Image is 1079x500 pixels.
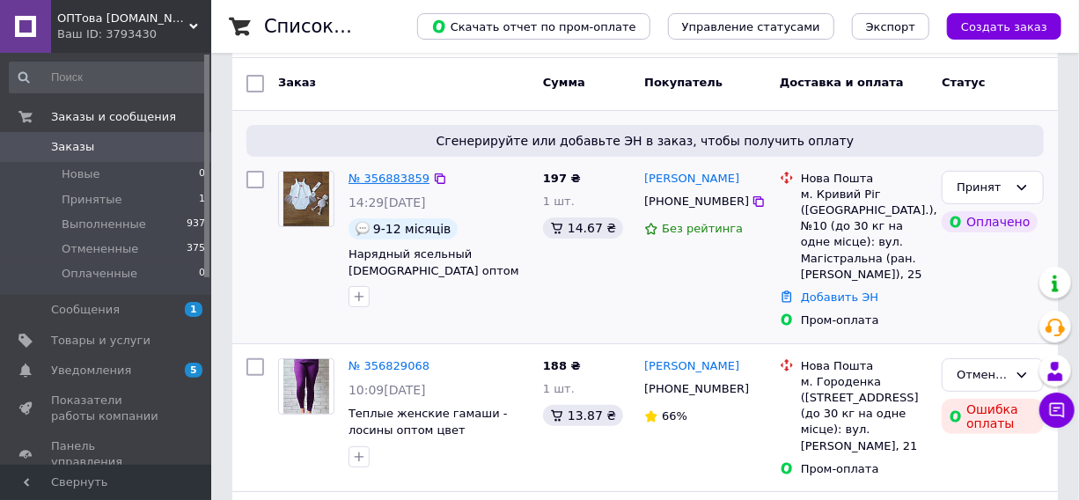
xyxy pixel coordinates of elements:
span: 1 шт. [543,382,575,395]
a: № 356829068 [349,359,429,372]
span: 937 [187,217,205,232]
span: ОПТова крамниця.com [57,11,189,26]
span: Управление статусами [682,20,820,33]
span: Заказы [51,139,94,155]
span: Экспорт [866,20,915,33]
button: Скачать отчет по пром-оплате [417,13,650,40]
button: Экспорт [852,13,929,40]
span: Сумма [543,76,585,89]
div: 13.87 ₴ [543,405,623,426]
div: Нова Пошта [801,358,928,374]
button: Чат с покупателем [1039,393,1075,428]
div: [PHONE_NUMBER] [641,190,752,213]
span: Показатели работы компании [51,393,163,424]
span: Новые [62,166,100,182]
div: [PHONE_NUMBER] [641,378,752,401]
div: Оплачено [942,211,1037,232]
a: Добавить ЭН [801,290,878,304]
span: Оплаченные [62,266,137,282]
span: 0 [199,166,205,182]
div: Пром-оплата [801,461,928,477]
span: Скачать отчет по пром-оплате [431,18,636,34]
span: Выполненные [62,217,146,232]
span: Без рейтинга [662,222,743,235]
a: Фото товару [278,358,334,415]
a: Нарядный ясельный [DEMOGRAPHIC_DATA] оптом на девочку c повязкой турецкий для новорожденных р.3 6... [349,247,527,342]
div: Ошибка оплаты [942,399,1044,434]
span: Доставка и оплата [780,76,904,89]
a: № 356883859 [349,172,429,185]
span: 1 [185,302,202,317]
span: Создать заказ [961,20,1047,33]
span: Заказы и сообщения [51,109,176,125]
span: Статус [942,76,986,89]
span: 66% [662,409,687,423]
span: Сообщения [51,302,120,318]
div: м. Городенка ([STREET_ADDRESS] (до 30 кг на одне місце): вул. [PERSON_NAME], 21 [801,374,928,454]
span: Заказ [278,76,316,89]
span: 0 [199,266,205,282]
span: 10:09[DATE] [349,383,426,397]
span: 1 шт. [543,195,575,208]
span: 188 ₴ [543,359,581,372]
a: Создать заказ [929,19,1061,33]
img: Фото товару [283,172,330,226]
span: 9-12 місяців [373,222,451,236]
button: Создать заказ [947,13,1061,40]
span: Уведомления [51,363,131,379]
a: [PERSON_NAME] [644,358,739,375]
a: [PERSON_NAME] [644,171,739,187]
span: 5 [185,363,202,378]
span: Принятые [62,192,122,208]
div: м. Кривий Ріг ([GEOGRAPHIC_DATA].), №10 (до 30 кг на одне місце): вул. Магістральна (ран. [PERSON... [801,187,928,283]
img: :speech_balloon: [356,222,370,236]
div: 14.67 ₴ [543,217,623,239]
span: Панель управления [51,438,163,470]
span: Покупатель [644,76,723,89]
img: Фото товару [283,359,330,414]
span: Отмененные [62,241,138,257]
button: Управление статусами [668,13,834,40]
div: Ваш ID: 3793430 [57,26,211,42]
input: Поиск [9,62,207,93]
span: 1 [199,192,205,208]
span: Сгенерируйте или добавьте ЭН в заказ, чтобы получить оплату [253,132,1037,150]
span: Товары и услуги [51,333,150,349]
span: 375 [187,241,205,257]
div: Нова Пошта [801,171,928,187]
div: Пром-оплата [801,312,928,328]
h1: Список заказов [264,16,415,37]
div: Отменен [957,366,1008,385]
span: 197 ₴ [543,172,581,185]
span: 14:29[DATE] [349,195,426,210]
a: Фото товару [278,171,334,227]
a: Теплые женские гамаши - лосины оптом цвет сиреневый, леггинсы женские р.52 56 60 64 64 [349,407,508,469]
div: Принят [957,179,1008,197]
